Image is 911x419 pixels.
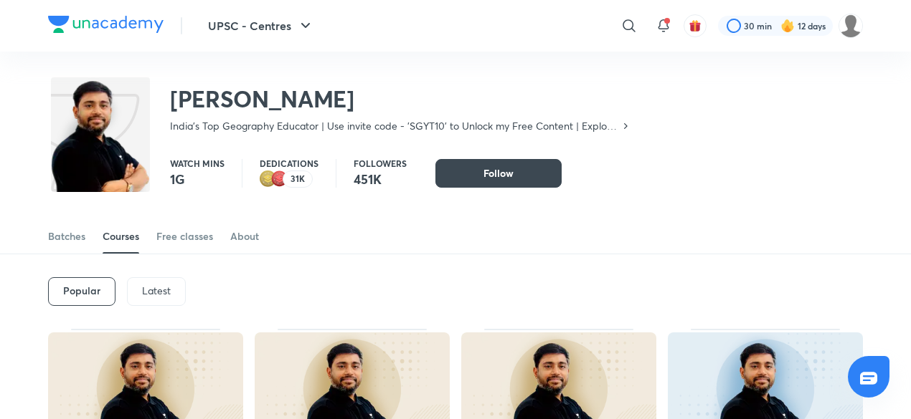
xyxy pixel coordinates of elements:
[271,170,288,188] img: educator badge1
[230,229,259,244] div: About
[291,174,305,184] p: 31K
[230,219,259,254] a: About
[103,229,139,244] div: Courses
[63,285,100,297] h6: Popular
[48,229,85,244] div: Batches
[354,170,407,188] p: 451K
[684,14,707,37] button: avatar
[260,170,277,188] img: educator badge2
[260,159,318,168] p: Dedications
[483,166,514,180] span: Follow
[142,285,171,297] p: Latest
[48,16,164,33] img: Company Logo
[170,85,631,113] h2: [PERSON_NAME]
[199,11,323,40] button: UPSC - Centres
[51,80,150,218] img: class
[170,119,620,133] p: India's Top Geography Educator | Use invite code - 'SGYT10' to Unlock my Free Content | Explore t...
[48,219,85,254] a: Batches
[839,14,863,38] img: SAKSHI AGRAWAL
[435,159,562,188] button: Follow
[156,219,213,254] a: Free classes
[780,19,795,33] img: streak
[354,159,407,168] p: Followers
[103,219,139,254] a: Courses
[156,229,213,244] div: Free classes
[689,19,702,32] img: avatar
[48,16,164,37] a: Company Logo
[170,170,225,188] p: 1G
[170,159,225,168] p: Watch mins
